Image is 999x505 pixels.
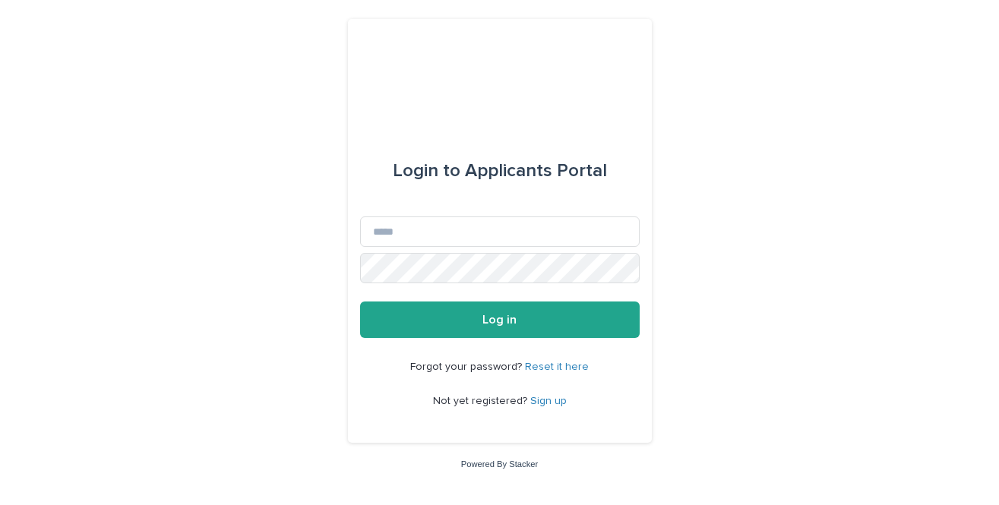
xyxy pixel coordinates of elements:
[525,361,589,372] a: Reset it here
[530,396,567,406] a: Sign up
[393,162,460,180] span: Login to
[433,396,530,406] span: Not yet registered?
[461,459,538,469] a: Powered By Stacker
[360,301,640,338] button: Log in
[482,314,517,326] span: Log in
[410,361,525,372] span: Forgot your password?
[393,150,607,192] div: Applicants Portal
[374,55,625,101] img: 1xcjEmqDTcmQhduivVBy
